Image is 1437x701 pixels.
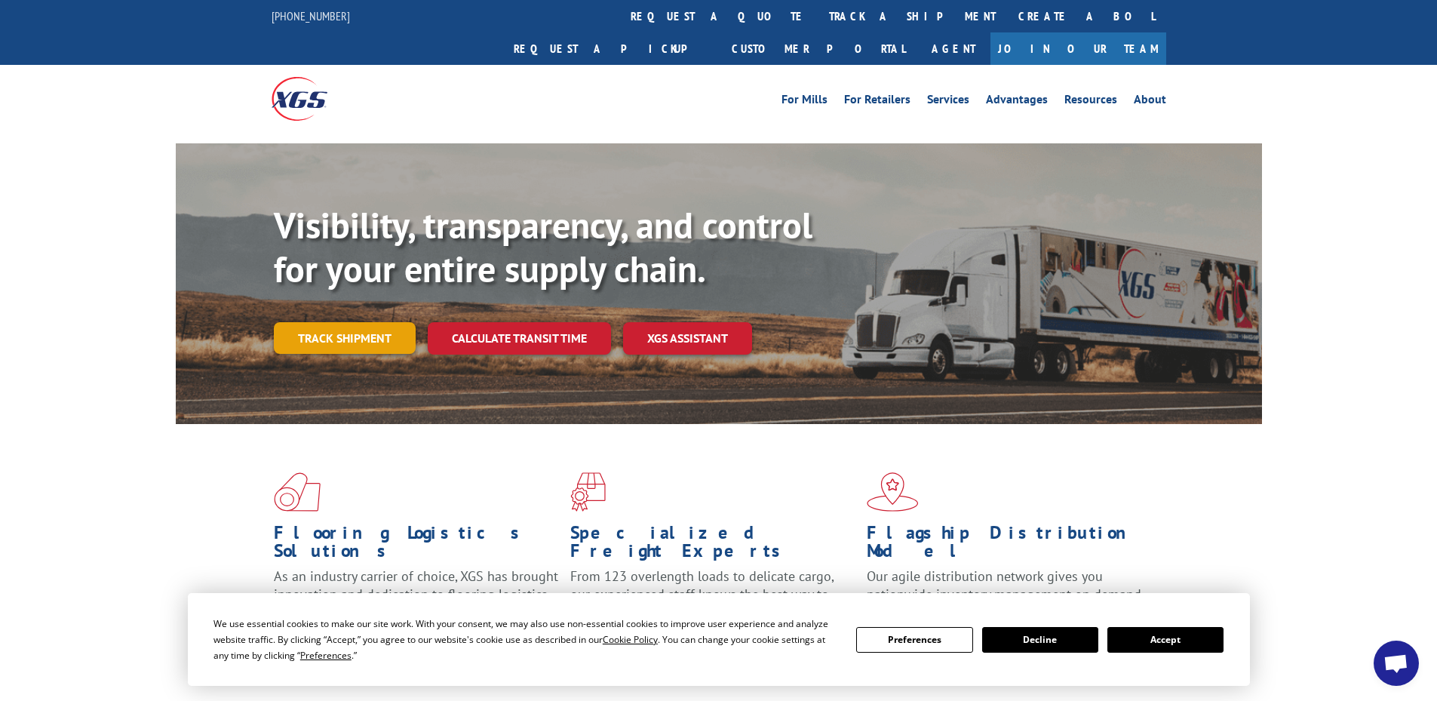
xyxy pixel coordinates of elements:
h1: Flagship Distribution Model [867,524,1152,567]
a: Resources [1064,94,1117,110]
h1: Specialized Freight Experts [570,524,855,567]
a: Join Our Team [990,32,1166,65]
a: Request a pickup [502,32,720,65]
a: Track shipment [274,322,416,354]
img: xgs-icon-focused-on-flooring-red [570,472,606,512]
a: XGS ASSISTANT [623,322,752,355]
span: Preferences [300,649,352,662]
button: Preferences [856,627,972,653]
a: For Retailers [844,94,910,110]
b: Visibility, transparency, and control for your entire supply chain. [274,201,812,292]
a: Open chat [1374,641,1419,686]
div: Cookie Consent Prompt [188,593,1250,686]
img: xgs-icon-total-supply-chain-intelligence-red [274,472,321,512]
span: Our agile distribution network gives you nationwide inventory management on demand. [867,567,1144,603]
p: From 123 overlength loads to delicate cargo, our experienced staff knows the best way to move you... [570,567,855,635]
a: [PHONE_NUMBER] [272,8,350,23]
button: Decline [982,627,1098,653]
a: Agent [917,32,990,65]
a: Calculate transit time [428,322,611,355]
a: Services [927,94,969,110]
button: Accept [1107,627,1224,653]
span: As an industry carrier of choice, XGS has brought innovation and dedication to flooring logistics... [274,567,558,621]
a: For Mills [781,94,828,110]
h1: Flooring Logistics Solutions [274,524,559,567]
a: Customer Portal [720,32,917,65]
a: About [1134,94,1166,110]
a: Advantages [986,94,1048,110]
span: Cookie Policy [603,633,658,646]
div: We use essential cookies to make our site work. With your consent, we may also use non-essential ... [213,616,838,663]
img: xgs-icon-flagship-distribution-model-red [867,472,919,512]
